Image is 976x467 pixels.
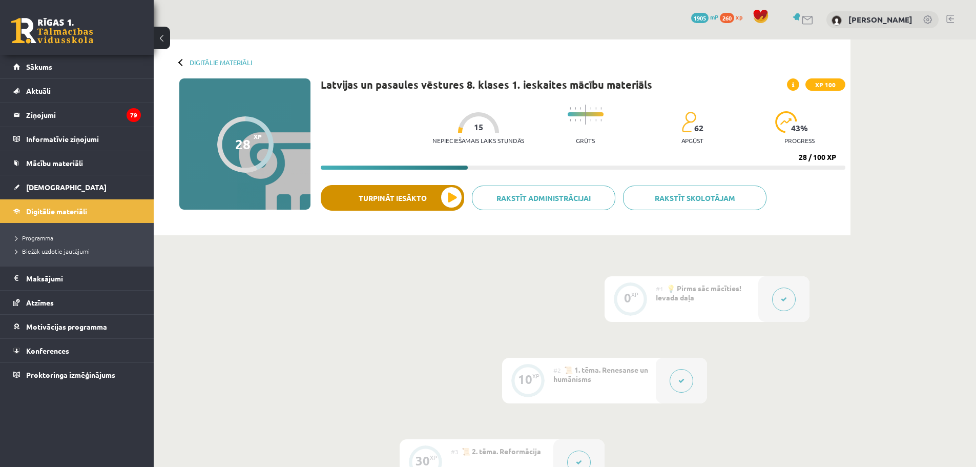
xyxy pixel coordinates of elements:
img: icon-short-line-57e1e144782c952c97e751825c79c345078a6d821885a25fce030b3d8c18986b.svg [590,119,591,121]
span: 📜 2. tēma. Reformācija [462,446,541,456]
img: icon-long-line-d9ea69661e0d244f92f715978eff75569469978d946b2353a9bb055b3ed8787d.svg [585,105,586,125]
a: Programma [15,233,143,242]
a: Informatīvie ziņojumi [13,127,141,151]
img: icon-short-line-57e1e144782c952c97e751825c79c345078a6d821885a25fce030b3d8c18986b.svg [570,119,571,121]
a: 1905 mP [691,13,718,21]
span: Programma [15,234,53,242]
span: Aktuāli [26,86,51,95]
i: 79 [127,108,141,122]
span: 1905 [691,13,709,23]
span: 43 % [791,124,808,133]
span: 15 [474,123,483,132]
a: Ziņojumi79 [13,103,141,127]
a: [PERSON_NAME] [848,14,912,25]
img: icon-short-line-57e1e144782c952c97e751825c79c345078a6d821885a25fce030b3d8c18986b.svg [575,119,576,121]
a: Atzīmes [13,291,141,314]
span: 62 [694,124,703,133]
a: Aktuāli [13,79,141,103]
div: 30 [416,456,430,465]
p: apgūst [681,137,703,144]
img: icon-short-line-57e1e144782c952c97e751825c79c345078a6d821885a25fce030b3d8c18986b.svg [580,107,581,110]
div: XP [631,292,638,297]
a: Biežāk uzdotie jautājumi [15,247,143,256]
span: XP 100 [805,78,845,91]
span: Konferences [26,346,69,355]
legend: Maksājumi [26,267,141,290]
img: icon-short-line-57e1e144782c952c97e751825c79c345078a6d821885a25fce030b3d8c18986b.svg [600,119,601,121]
div: XP [532,373,539,379]
img: icon-short-line-57e1e144782c952c97e751825c79c345078a6d821885a25fce030b3d8c18986b.svg [575,107,576,110]
h1: Latvijas un pasaules vēstures 8. klases 1. ieskaites mācību materiāls [321,78,652,91]
img: icon-short-line-57e1e144782c952c97e751825c79c345078a6d821885a25fce030b3d8c18986b.svg [595,119,596,121]
div: XP [430,455,437,460]
a: 260 xp [720,13,747,21]
div: 28 [235,136,251,152]
span: XP [254,133,262,140]
a: Mācību materiāli [13,151,141,175]
span: xp [736,13,742,21]
a: [DEMOGRAPHIC_DATA] [13,175,141,199]
img: icon-short-line-57e1e144782c952c97e751825c79c345078a6d821885a25fce030b3d8c18986b.svg [570,107,571,110]
img: icon-short-line-57e1e144782c952c97e751825c79c345078a6d821885a25fce030b3d8c18986b.svg [595,107,596,110]
div: 10 [518,375,532,384]
a: Sākums [13,55,141,78]
span: 260 [720,13,734,23]
img: icon-short-line-57e1e144782c952c97e751825c79c345078a6d821885a25fce030b3d8c18986b.svg [600,107,601,110]
a: Digitālie materiāli [13,199,141,223]
span: Mācību materiāli [26,158,83,168]
span: Biežāk uzdotie jautājumi [15,247,90,255]
img: icon-progress-161ccf0a02000e728c5f80fcf4c31c7af3da0e1684b2b1d7c360e028c24a22f1.svg [775,111,797,133]
a: Rakstīt skolotājam [623,186,766,210]
a: Proktoringa izmēģinājums [13,363,141,387]
span: Digitālie materiāli [26,207,87,216]
a: Motivācijas programma [13,315,141,338]
img: icon-short-line-57e1e144782c952c97e751825c79c345078a6d821885a25fce030b3d8c18986b.svg [590,107,591,110]
a: Rīgas 1. Tālmācības vidusskola [11,18,93,44]
span: Motivācijas programma [26,322,107,331]
button: Turpināt iesākto [321,185,464,211]
a: Konferences [13,339,141,362]
span: #1 [656,285,663,293]
a: Rakstīt administrācijai [472,186,615,210]
legend: Ziņojumi [26,103,141,127]
legend: Informatīvie ziņojumi [26,127,141,151]
a: Digitālie materiāli [190,58,252,66]
span: 💡 Pirms sāc mācīties! Ievada daļa [656,283,741,302]
p: Grūts [576,137,595,144]
span: mP [710,13,718,21]
span: Proktoringa izmēģinājums [26,370,115,379]
span: Sākums [26,62,52,71]
p: Nepieciešamais laiks stundās [432,137,524,144]
img: icon-short-line-57e1e144782c952c97e751825c79c345078a6d821885a25fce030b3d8c18986b.svg [580,119,581,121]
span: [DEMOGRAPHIC_DATA] [26,182,107,192]
p: progress [784,137,815,144]
img: students-c634bb4e5e11cddfef0936a35e636f08e4e9abd3cc4e673bd6f9a4125e45ecb1.svg [681,111,696,133]
span: Atzīmes [26,298,54,307]
a: Maksājumi [13,267,141,290]
span: #3 [451,448,459,456]
div: 0 [624,293,631,302]
span: #2 [553,366,561,374]
img: Armīns Salmanis [832,15,842,26]
span: 📜 1. tēma. Renesanse un humānisms [553,365,648,383]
